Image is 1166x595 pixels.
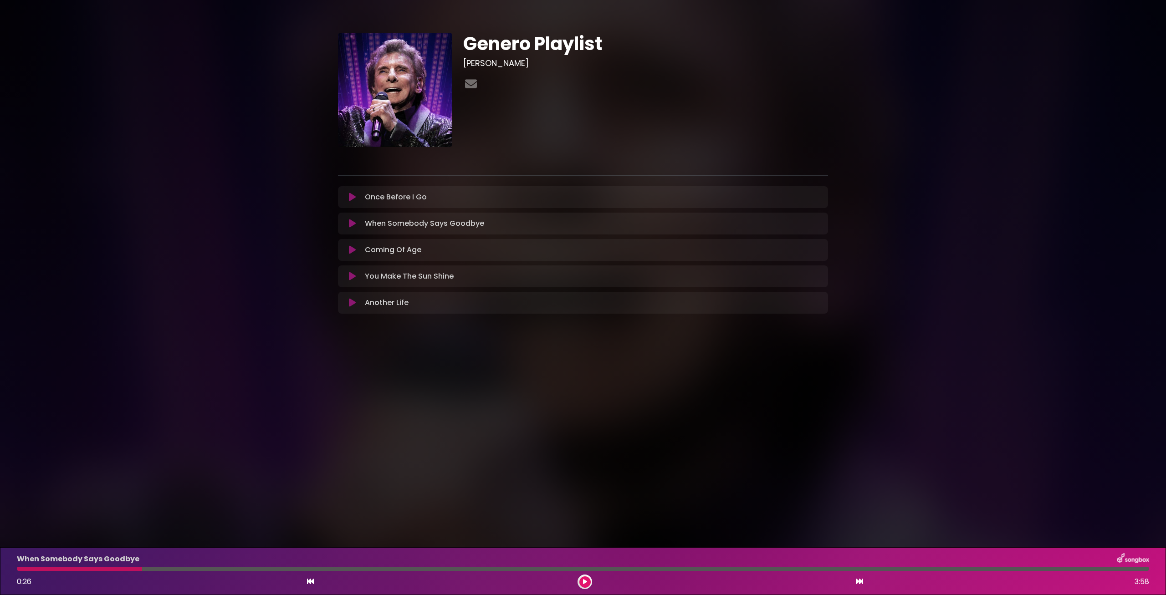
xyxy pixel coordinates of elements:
p: Another Life [365,297,409,308]
h3: [PERSON_NAME] [463,58,828,68]
p: When Somebody Says Goodbye [365,218,484,229]
img: 6qwFYesTPurQnItdpMxg [338,33,452,147]
p: Coming Of Age [365,244,421,255]
p: Once Before I Go [365,192,427,203]
p: You Make The Sun Shine [365,271,454,282]
h1: Genero Playlist [463,33,828,55]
